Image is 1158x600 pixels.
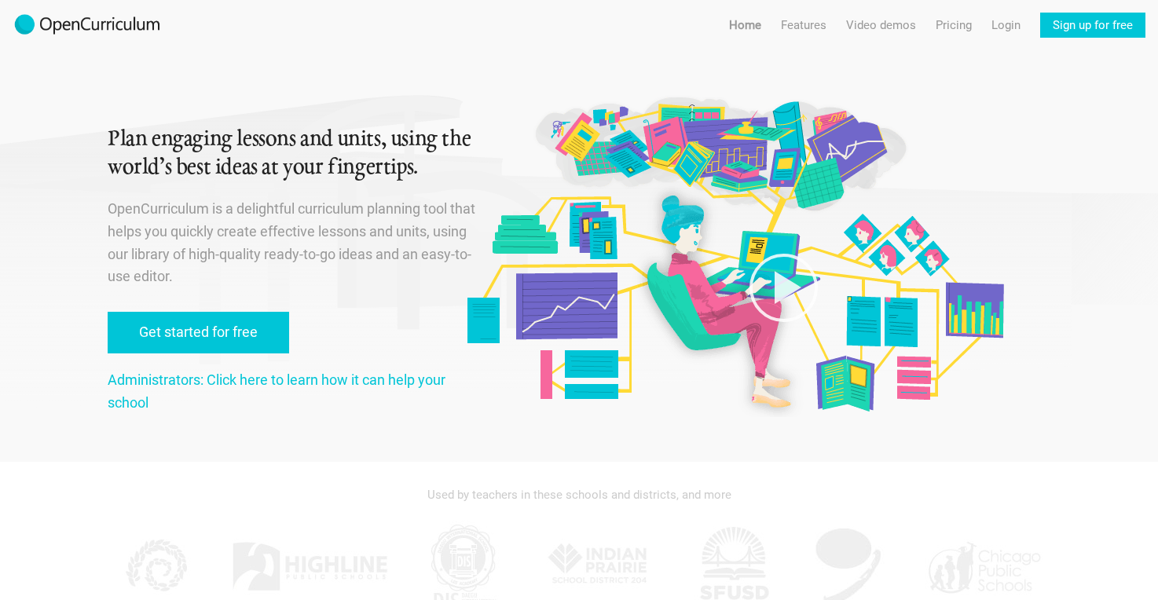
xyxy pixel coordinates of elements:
[1040,13,1145,38] a: Sign up for free
[108,198,478,288] p: OpenCurriculum is a delightful curriculum planning tool that helps you quickly create effective l...
[729,13,761,38] a: Home
[461,94,1008,417] img: Original illustration by Malisa Suchanya, Oakland, CA (malisasuchanya.com)
[936,13,972,38] a: Pricing
[991,13,1021,38] a: Login
[108,477,1050,512] div: Used by teachers in these schools and districts, and more
[108,312,289,353] a: Get started for free
[781,13,826,38] a: Features
[846,13,916,38] a: Video demos
[108,126,478,182] h1: Plan engaging lessons and units, using the world’s best ideas at your fingertips.
[13,13,162,38] img: 2017-logo-m.png
[108,371,445,411] a: Administrators: Click here to learn how it can help your school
